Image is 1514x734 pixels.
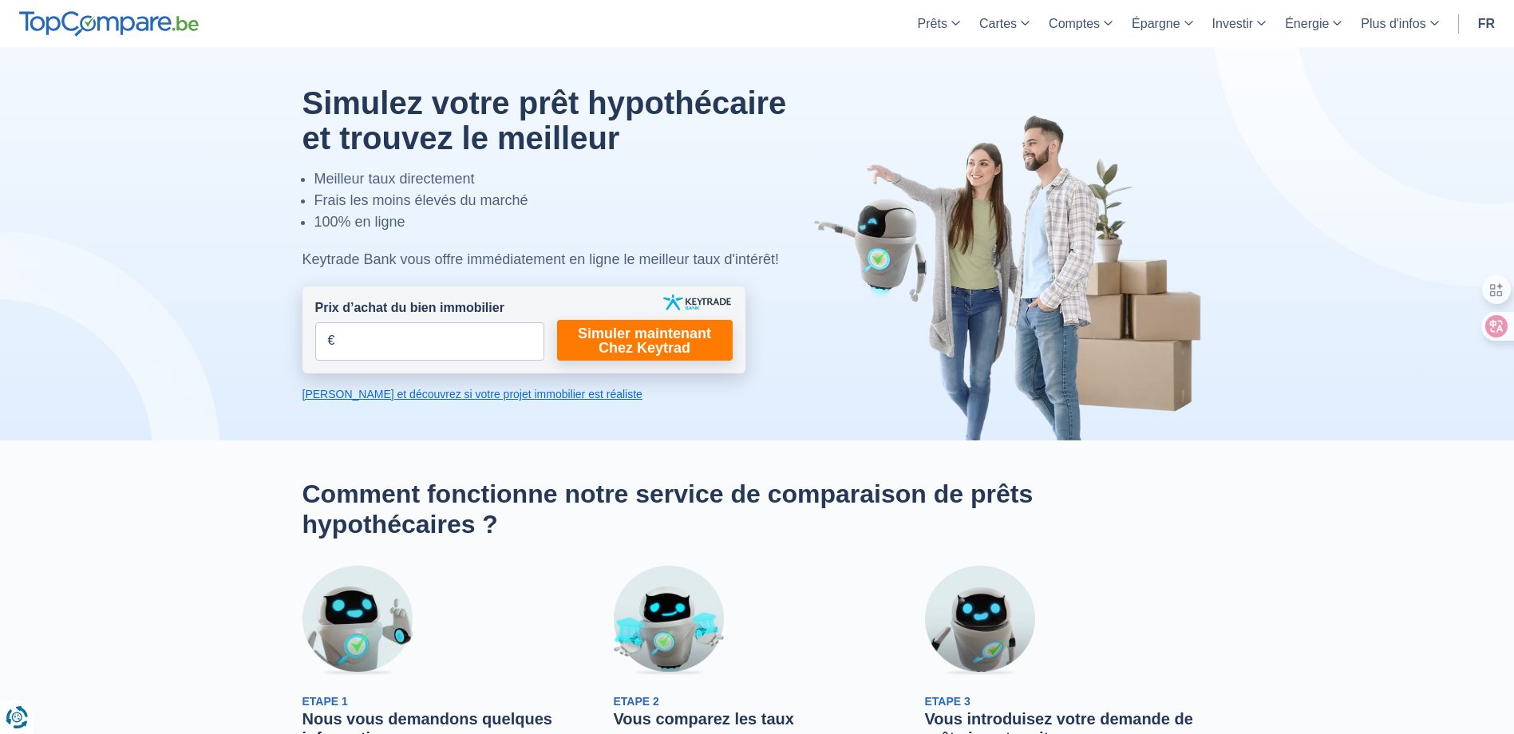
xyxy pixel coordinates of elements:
img: image-hero [813,113,1212,440]
li: 100% en ligne [314,211,824,233]
span: Etape 3 [925,695,970,708]
li: Meilleur taux directement [314,168,824,190]
div: Keytrade Bank vous offre immédiatement en ligne le meilleur taux d'intérêt! [302,249,824,270]
h1: Simulez votre prêt hypothécaire et trouvez le meilleur [302,85,824,156]
img: keytrade [663,294,731,310]
span: € [328,332,335,350]
label: Prix d’achat du bien immobilier [315,299,504,318]
img: Etape 1 [302,566,413,676]
img: Etape 2 [614,566,724,676]
span: Etape 1 [302,695,348,708]
h3: Vous comparez les taux [614,709,901,728]
img: Etape 3 [925,566,1035,676]
a: Simuler maintenant Chez Keytrad [557,320,733,361]
li: Frais les moins élevés du marché [314,190,824,211]
img: TopCompare [19,11,199,37]
h2: Comment fonctionne notre service de comparaison de prêts hypothécaires ? [302,479,1212,540]
a: [PERSON_NAME] et découvrez si votre projet immobilier est réaliste [302,386,745,402]
span: Etape 2 [614,695,659,708]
